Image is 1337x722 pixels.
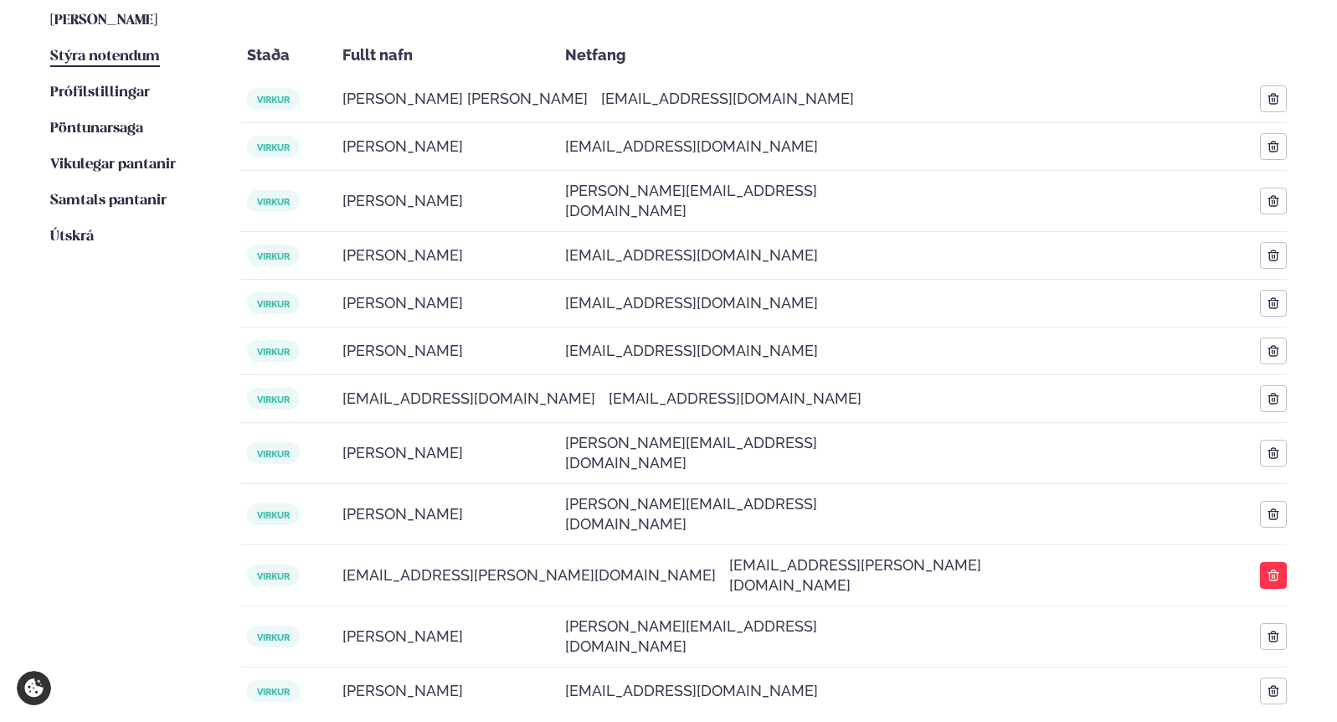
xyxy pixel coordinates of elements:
span: [PERSON_NAME] [342,504,463,524]
span: Útskrá [50,229,94,244]
a: Pöntunarsaga [50,119,143,139]
a: Stýra notendum [50,47,160,67]
span: [PERSON_NAME] [342,245,463,266]
span: [EMAIL_ADDRESS][DOMAIN_NAME] [565,341,818,361]
span: [EMAIL_ADDRESS][DOMAIN_NAME] [342,389,595,409]
span: virkur [247,136,300,157]
span: virkur [247,88,300,110]
span: virkur [247,680,300,702]
span: virkur [247,340,300,362]
span: [EMAIL_ADDRESS][DOMAIN_NAME] [609,389,861,409]
a: Útskrá [50,227,94,247]
span: [PERSON_NAME][EMAIL_ADDRESS][DOMAIN_NAME] [565,433,836,473]
span: Stýra notendum [50,49,160,64]
span: [PERSON_NAME] [342,293,463,313]
div: Staða [240,35,336,75]
span: [EMAIL_ADDRESS][DOMAIN_NAME] [565,681,818,701]
span: [PERSON_NAME] [342,137,463,157]
div: Fullt nafn [336,35,558,75]
span: [PERSON_NAME] [342,681,463,701]
span: virkur [247,503,300,525]
a: [PERSON_NAME] [50,11,157,31]
span: [EMAIL_ADDRESS][DOMAIN_NAME] [565,293,818,313]
span: Pöntunarsaga [50,121,143,136]
a: Prófílstillingar [50,83,150,103]
span: virkur [247,190,300,212]
span: [PERSON_NAME][EMAIL_ADDRESS][DOMAIN_NAME] [565,181,836,221]
span: Prófílstillingar [50,85,150,100]
span: virkur [247,626,300,647]
span: [PERSON_NAME] [342,627,463,647]
span: Samtals pantanir [50,193,167,208]
span: virkur [247,245,300,266]
a: Vikulegar pantanir [50,155,176,175]
a: Samtals pantanir [50,191,167,211]
span: virkur [247,292,300,314]
span: virkur [247,388,300,410]
div: Netfang [558,35,843,75]
span: [PERSON_NAME] [342,443,463,463]
span: Vikulegar pantanir [50,157,176,172]
span: virkur [247,442,300,464]
span: [EMAIL_ADDRESS][DOMAIN_NAME] [565,137,818,157]
span: [EMAIL_ADDRESS][DOMAIN_NAME] [565,245,818,266]
span: [EMAIL_ADDRESS][DOMAIN_NAME] [601,89,854,109]
a: Cookie settings [17,671,51,705]
span: [PERSON_NAME] [342,341,463,361]
span: [PERSON_NAME] [50,13,157,28]
span: [PERSON_NAME][EMAIL_ADDRESS][DOMAIN_NAME] [565,616,836,657]
span: [PERSON_NAME] [342,191,463,211]
span: virkur [247,565,300,586]
span: [PERSON_NAME] [PERSON_NAME] [342,89,588,109]
span: [EMAIL_ADDRESS][PERSON_NAME][DOMAIN_NAME] [342,565,716,585]
span: [PERSON_NAME][EMAIL_ADDRESS][DOMAIN_NAME] [565,494,836,534]
span: [EMAIL_ADDRESS][PERSON_NAME][DOMAIN_NAME] [729,555,1000,596]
